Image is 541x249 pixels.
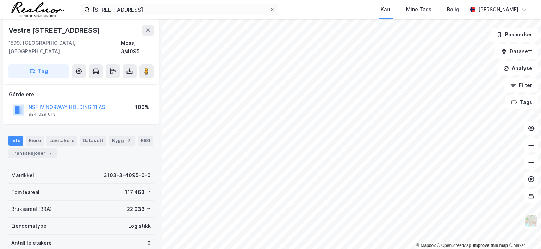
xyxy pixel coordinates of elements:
[29,111,56,117] div: 924 029 013
[8,39,121,56] div: 1599, [GEOGRAPHIC_DATA], [GEOGRAPHIC_DATA]
[506,215,541,249] iframe: Chat Widget
[478,5,518,14] div: [PERSON_NAME]
[406,5,431,14] div: Mine Tags
[104,171,151,180] div: 3103-3-4095-0-0
[473,243,508,248] a: Improve this map
[416,243,436,248] a: Mapbox
[381,5,391,14] div: Kart
[47,150,54,157] div: 7
[8,64,69,78] button: Tag
[127,205,151,213] div: 22 033 ㎡
[125,188,151,196] div: 117 463 ㎡
[8,148,57,158] div: Transaksjoner
[138,136,153,146] div: ESG
[46,136,77,146] div: Leietakere
[11,205,52,213] div: Bruksareal (BRA)
[11,188,39,196] div: Tomteareal
[9,90,153,99] div: Gårdeiere
[495,44,538,59] button: Datasett
[8,25,101,36] div: Vestre [STREET_ADDRESS]
[26,136,44,146] div: Eiere
[8,136,23,146] div: Info
[447,5,459,14] div: Bolig
[504,78,538,92] button: Filter
[505,95,538,109] button: Tags
[147,239,151,247] div: 0
[135,103,149,111] div: 100%
[11,222,46,230] div: Eiendomstype
[506,215,541,249] div: Kontrollprogram for chat
[524,215,538,228] img: Z
[121,39,154,56] div: Moss, 3/4095
[437,243,471,248] a: OpenStreetMap
[125,137,132,144] div: 2
[109,136,135,146] div: Bygg
[80,136,106,146] div: Datasett
[11,239,52,247] div: Antall leietakere
[491,28,538,42] button: Bokmerker
[497,61,538,75] button: Analyse
[128,222,151,230] div: Logistikk
[90,4,269,15] input: Søk på adresse, matrikkel, gårdeiere, leietakere eller personer
[11,2,64,17] img: realnor-logo.934646d98de889bb5806.png
[11,171,34,180] div: Matrikkel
